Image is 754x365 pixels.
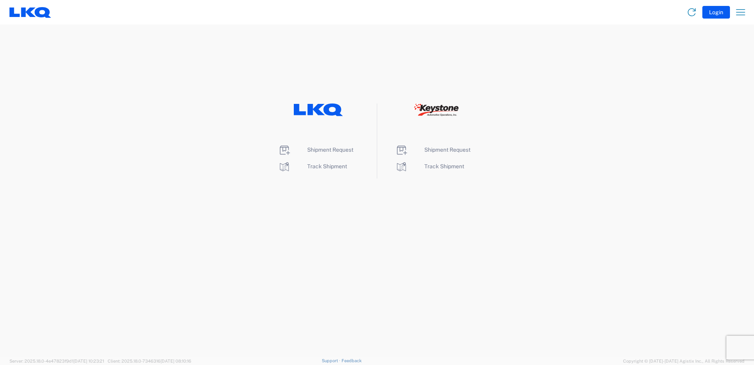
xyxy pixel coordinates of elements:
span: [DATE] 10:23:21 [73,359,104,363]
span: Client: 2025.18.0-7346316 [108,359,191,363]
a: Shipment Request [278,147,353,153]
a: Track Shipment [278,163,347,169]
span: Track Shipment [307,163,347,169]
button: Login [702,6,730,19]
span: Shipment Request [307,147,353,153]
span: Shipment Request [424,147,470,153]
span: [DATE] 08:10:16 [161,359,191,363]
a: Shipment Request [395,147,470,153]
a: Feedback [342,358,362,363]
span: Copyright © [DATE]-[DATE] Agistix Inc., All Rights Reserved [623,357,745,365]
a: Track Shipment [395,163,464,169]
a: Support [322,358,342,363]
span: Server: 2025.18.0-4e47823f9d1 [9,359,104,363]
span: Track Shipment [424,163,464,169]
